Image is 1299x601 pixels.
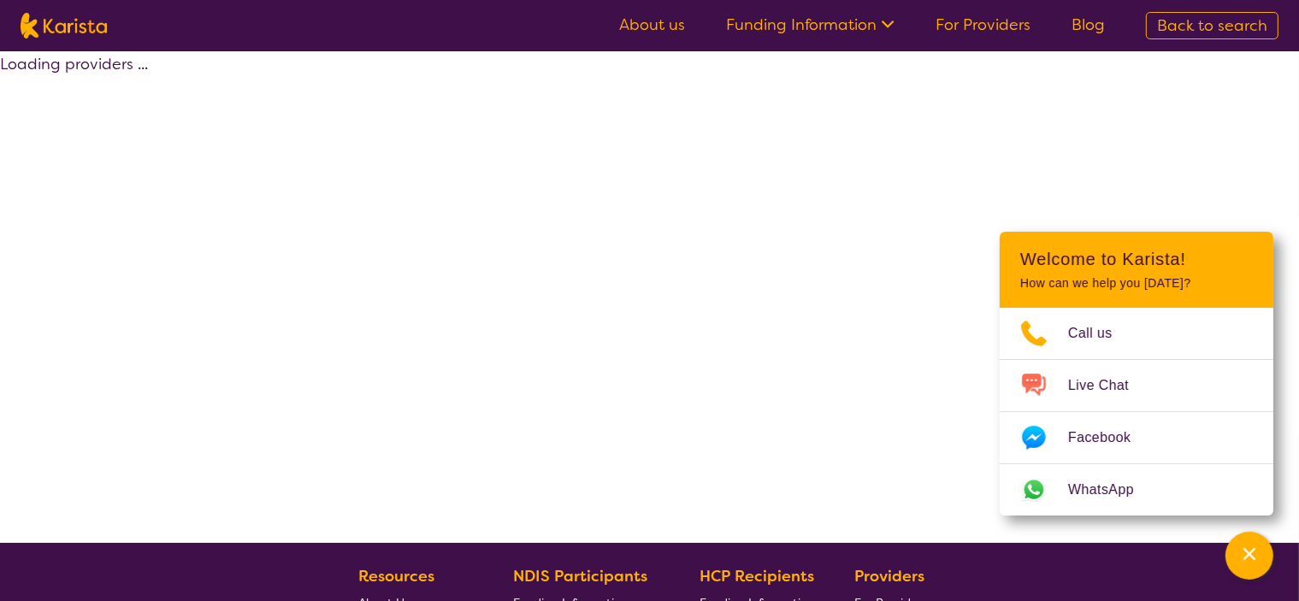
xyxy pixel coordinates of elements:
[936,15,1030,35] a: For Providers
[1000,308,1273,516] ul: Choose channel
[513,566,647,586] b: NDIS Participants
[1000,232,1273,516] div: Channel Menu
[1157,15,1267,36] span: Back to search
[1068,425,1151,451] span: Facebook
[358,566,434,586] b: Resources
[854,566,924,586] b: Providers
[1225,532,1273,580] button: Channel Menu
[1068,477,1154,503] span: WhatsApp
[619,15,685,35] a: About us
[1020,276,1253,291] p: How can we help you [DATE]?
[1068,321,1133,346] span: Call us
[726,15,895,35] a: Funding Information
[700,566,814,586] b: HCP Recipients
[1000,464,1273,516] a: Web link opens in a new tab.
[1068,373,1149,398] span: Live Chat
[1072,15,1105,35] a: Blog
[1020,249,1253,269] h2: Welcome to Karista!
[1146,12,1278,39] a: Back to search
[21,13,107,38] img: Karista logo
